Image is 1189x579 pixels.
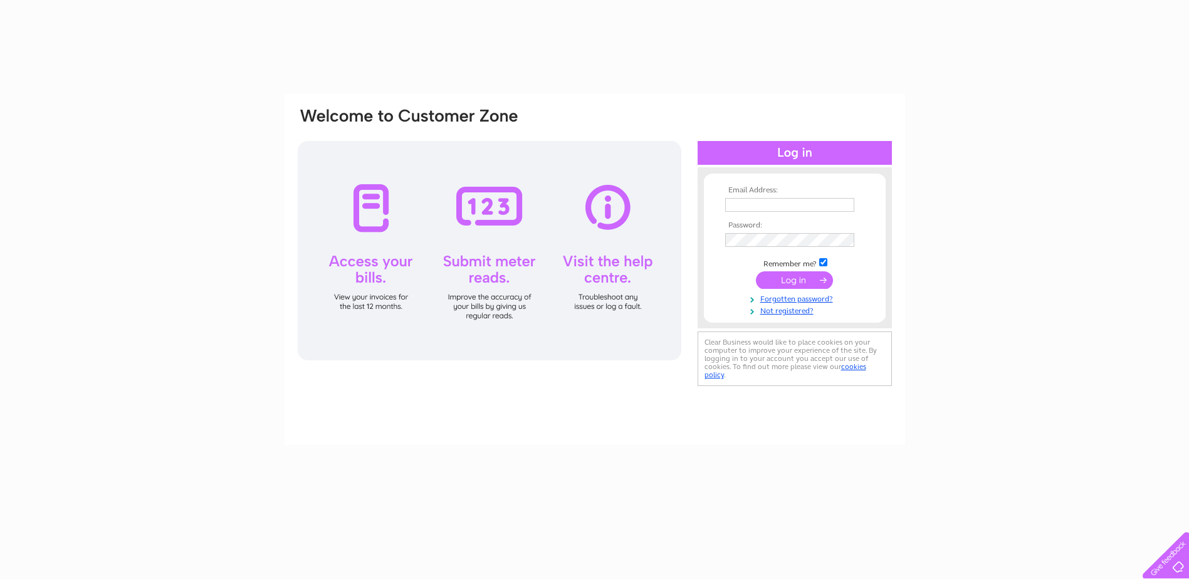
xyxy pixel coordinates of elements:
[722,221,867,230] th: Password:
[725,304,867,316] a: Not registered?
[756,271,833,289] input: Submit
[722,256,867,269] td: Remember me?
[722,186,867,195] th: Email Address:
[698,331,892,386] div: Clear Business would like to place cookies on your computer to improve your experience of the sit...
[704,362,866,379] a: cookies policy
[725,292,867,304] a: Forgotten password?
